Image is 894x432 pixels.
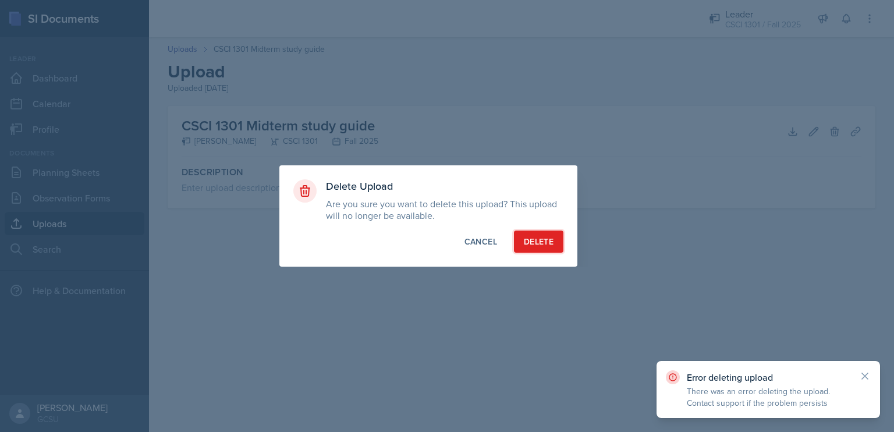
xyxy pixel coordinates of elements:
[326,198,563,221] p: Are you sure you want to delete this upload? This upload will no longer be available.
[455,231,507,253] button: Cancel
[326,179,563,193] h3: Delete Upload
[687,371,850,383] p: Error deleting upload
[514,231,563,253] button: Delete
[524,236,554,247] div: Delete
[687,385,850,409] p: There was an error deleting the upload. Contact support if the problem persists
[464,236,497,247] div: Cancel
